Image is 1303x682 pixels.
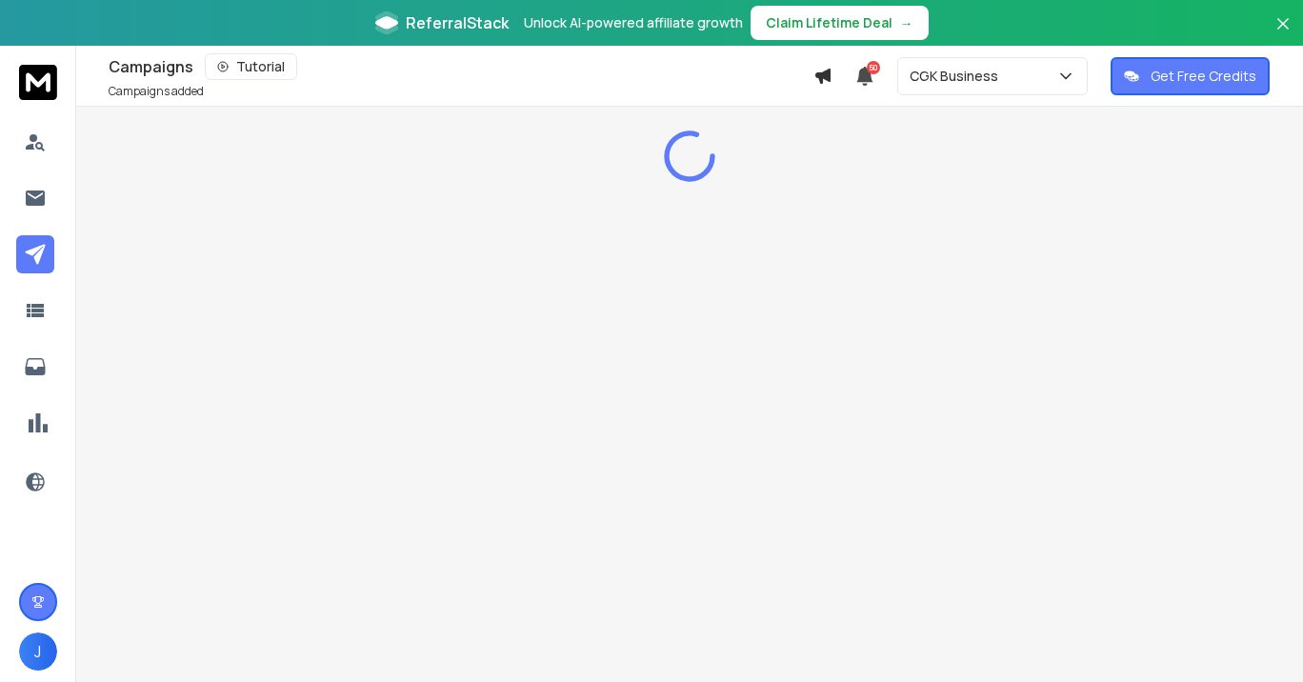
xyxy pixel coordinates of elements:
p: Campaigns added [109,84,204,99]
span: ReferralStack [406,11,509,34]
button: Close banner [1271,11,1295,57]
span: 50 [867,61,880,74]
div: Campaigns [109,53,813,80]
p: CGK Business [910,67,1006,86]
button: Get Free Credits [1111,57,1270,95]
button: Tutorial [205,53,297,80]
button: J [19,632,57,671]
button: Claim Lifetime Deal→ [751,6,929,40]
p: Get Free Credits [1151,67,1256,86]
span: → [900,13,913,32]
p: Unlock AI-powered affiliate growth [524,13,743,32]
